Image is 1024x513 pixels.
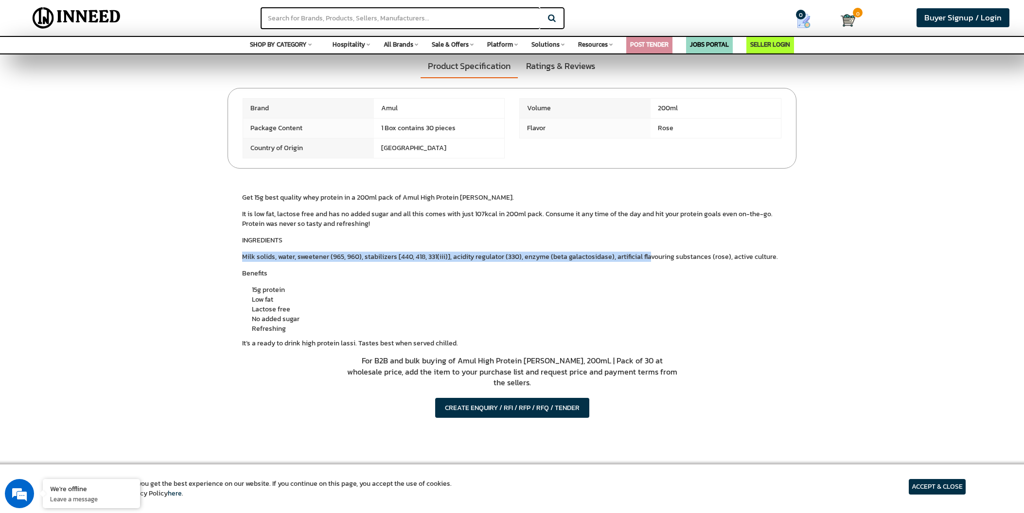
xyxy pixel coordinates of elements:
div: Minimize live chat window [159,5,183,28]
p: Benefits [242,269,782,278]
span: We are offline. Please leave us a message. [20,122,170,221]
p: INGREDIENTS [242,236,782,245]
span: Platform [487,40,513,49]
input: Search for Brands, Products, Sellers, Manufacturers... [261,7,540,29]
img: Cart [841,13,855,28]
span: Hospitality [333,40,365,49]
span: Brand [243,99,374,118]
span: SHOP BY CATEGORY [250,40,307,49]
button: CREATE ENQUIRY / RFI / RFP / RFQ / TENDER [435,398,589,418]
a: my Quotes 0 [774,10,841,32]
p: It’s a ready to drink high protein lassi. Tastes best when served chilled. [242,339,782,348]
em: Submit [142,299,177,312]
span: Resources [578,40,608,49]
div: Leave a message [51,54,163,67]
article: ACCEPT & CLOSE [909,479,966,495]
span: Buyer Signup / Login [924,12,1002,24]
a: SELLER LOGIN [750,40,790,49]
span: All Brands [384,40,413,49]
span: [GEOGRAPHIC_DATA] [374,138,505,158]
span: Flavor [520,119,651,138]
textarea: Type your message and click 'Submit' [5,265,185,299]
span: Solutions [531,40,560,49]
p: It is low fat, lactose free and has no added sugar and all this comes with just 107kcal in 200ml ... [242,209,782,229]
a: Buyer Signup / Login [917,8,1009,27]
span: Country of Origin [243,138,374,158]
span: 200ml [651,99,781,118]
a: Ratings & Reviews [519,55,602,77]
span: 0 [796,10,806,19]
img: salesiqlogo_leal7QplfZFryJ6FIlVepeu7OftD7mt8q6exU6-34PB8prfIgodN67KcxXM9Y7JQ_.png [67,255,74,261]
span: 0 [853,8,863,17]
em: Driven by SalesIQ [76,255,124,261]
p: For B2B and bulk buying of Amul High Protein [PERSON_NAME], 200mL | Pack of 30 at wholesale price... [346,355,678,398]
span: Package Content [243,119,374,138]
a: here [168,488,182,498]
span: 1 Box contains 30 pieces [374,119,505,138]
li: No added sugar [252,314,782,324]
li: Refreshing [252,324,782,334]
img: logo_Zg8I0qSkbAqR2WFHt3p6CTuqpyXMFPubPcD2OT02zFN43Cy9FUNNG3NEPhM_Q1qe_.png [17,58,41,64]
img: Show My Quotes [796,14,811,28]
span: Volume [520,99,651,118]
a: Product Specification [421,55,518,78]
p: Milk solids, water, sweetener (965, 960), stabilizers [440, 418, 331(iii)], acidity regulator (33... [242,252,782,262]
div: We're offline [50,484,133,493]
li: Low fat [252,295,782,305]
li: Lactose free [252,305,782,314]
a: POST TENDER [630,40,669,49]
li: 15g protein [252,285,782,295]
p: Get 15g best quality whey protein in a 200ml pack of Amul High Protein [PERSON_NAME]. [242,193,782,203]
a: JOBS PORTAL [690,40,729,49]
img: Inneed.Market [24,6,129,30]
span: Rose [651,119,781,138]
p: Leave a message [50,495,133,503]
a: Cart 0 [841,10,851,31]
span: Sale & Offers [432,40,469,49]
article: We use cookies to ensure you get the best experience on our website. If you continue on this page... [58,479,452,498]
span: Amul [374,99,505,118]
